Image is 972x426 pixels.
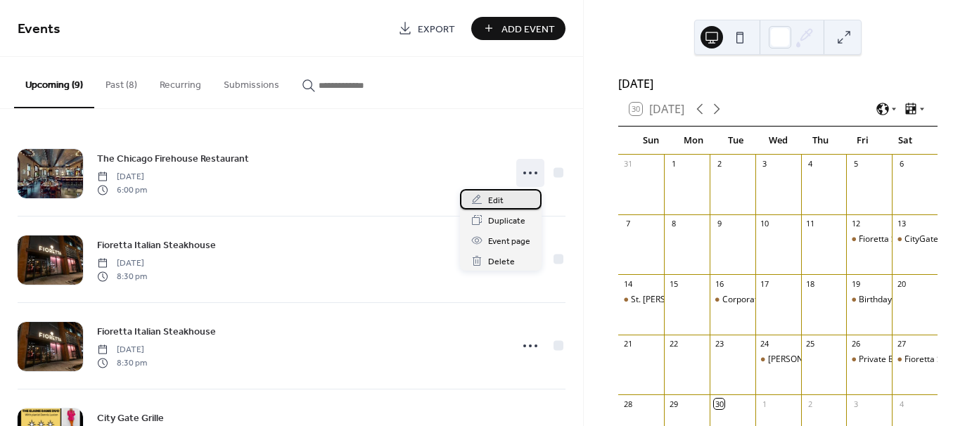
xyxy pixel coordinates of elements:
div: Corporate Event [722,294,786,306]
div: Mon [672,127,714,155]
span: City Gate Grille [97,411,164,426]
span: [DATE] [97,171,147,183]
div: Glessner House Music in the Courtyard Series [755,354,801,366]
div: Fioretta Steakhouse [859,233,937,245]
div: St. [PERSON_NAME] Jazz Festival [631,294,758,306]
div: 23 [714,339,724,349]
div: 25 [805,339,816,349]
div: 4 [896,399,907,409]
span: Export [418,22,455,37]
div: 26 [850,339,861,349]
div: Fri [841,127,883,155]
div: 10 [760,219,770,229]
div: Private Birthday Party [846,354,892,366]
button: Submissions [212,57,290,107]
span: Event page [488,234,530,249]
div: Fioretta Steakhouse [892,354,938,366]
a: Fioretta Italian Steakhouse [97,237,216,253]
button: Upcoming (9) [14,57,94,108]
div: 15 [668,278,679,289]
div: 19 [850,278,861,289]
span: Fioretta Italian Steakhouse [97,238,216,253]
button: Add Event [471,17,565,40]
span: Events [18,15,60,43]
div: 2 [714,159,724,169]
span: Delete [488,254,515,269]
div: 20 [896,278,907,289]
div: Birthday Gig at Ciao! Cafe and Wine Bar [846,294,892,306]
div: Sun [629,127,672,155]
span: 6:00 pm [97,183,147,196]
div: 18 [805,278,816,289]
div: 4 [805,159,816,169]
span: 8:30 pm [97,270,147,283]
button: Recurring [148,57,212,107]
div: Private Birthday Party [859,354,944,366]
div: Sat [884,127,926,155]
span: Fioretta Italian Steakhouse [97,325,216,340]
div: Thu [799,127,841,155]
div: Fioretta Steakhouse [846,233,892,245]
div: 6 [896,159,907,169]
span: 8:30 pm [97,356,147,369]
div: 27 [896,339,907,349]
div: 30 [714,399,724,409]
div: Wed [757,127,799,155]
div: 17 [760,278,770,289]
button: Past (8) [94,57,148,107]
div: 22 [668,339,679,349]
div: 2 [805,399,816,409]
div: 13 [896,219,907,229]
a: The Chicago Firehouse Restaurant [97,150,249,167]
span: [DATE] [97,257,147,270]
span: [DATE] [97,344,147,356]
span: Edit [488,193,504,208]
div: [DATE] [618,75,938,92]
a: Export [388,17,466,40]
div: CityGate Grille [904,233,961,245]
div: 24 [760,339,770,349]
div: 3 [760,159,770,169]
div: 21 [622,339,633,349]
div: 3 [850,399,861,409]
span: The Chicago Firehouse Restaurant [97,152,249,167]
div: 9 [714,219,724,229]
a: City Gate Grille [97,410,164,426]
div: Corporate Event [710,294,755,306]
span: Add Event [501,22,555,37]
div: Tue [715,127,757,155]
div: 1 [668,159,679,169]
div: St. Charles Jazz Festival [618,294,664,306]
span: Duplicate [488,214,525,228]
a: Fioretta Italian Steakhouse [97,323,216,340]
div: 31 [622,159,633,169]
div: 14 [622,278,633,289]
div: 12 [850,219,861,229]
div: CityGate Grille [892,233,938,245]
div: 11 [805,219,816,229]
div: 8 [668,219,679,229]
div: 5 [850,159,861,169]
div: 16 [714,278,724,289]
div: 29 [668,399,679,409]
div: 28 [622,399,633,409]
div: 7 [622,219,633,229]
div: 1 [760,399,770,409]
